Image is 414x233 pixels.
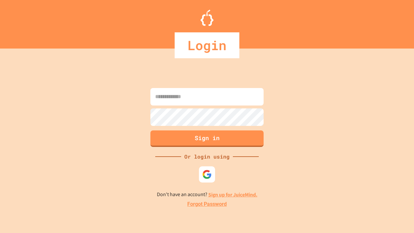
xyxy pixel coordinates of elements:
[202,170,212,179] img: google-icon.svg
[201,10,213,26] img: Logo.svg
[157,191,257,199] p: Don't have an account?
[181,153,233,161] div: Or login using
[175,32,239,58] div: Login
[187,200,227,208] a: Forgot Password
[208,191,257,198] a: Sign up for JuiceMind.
[150,130,264,147] button: Sign in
